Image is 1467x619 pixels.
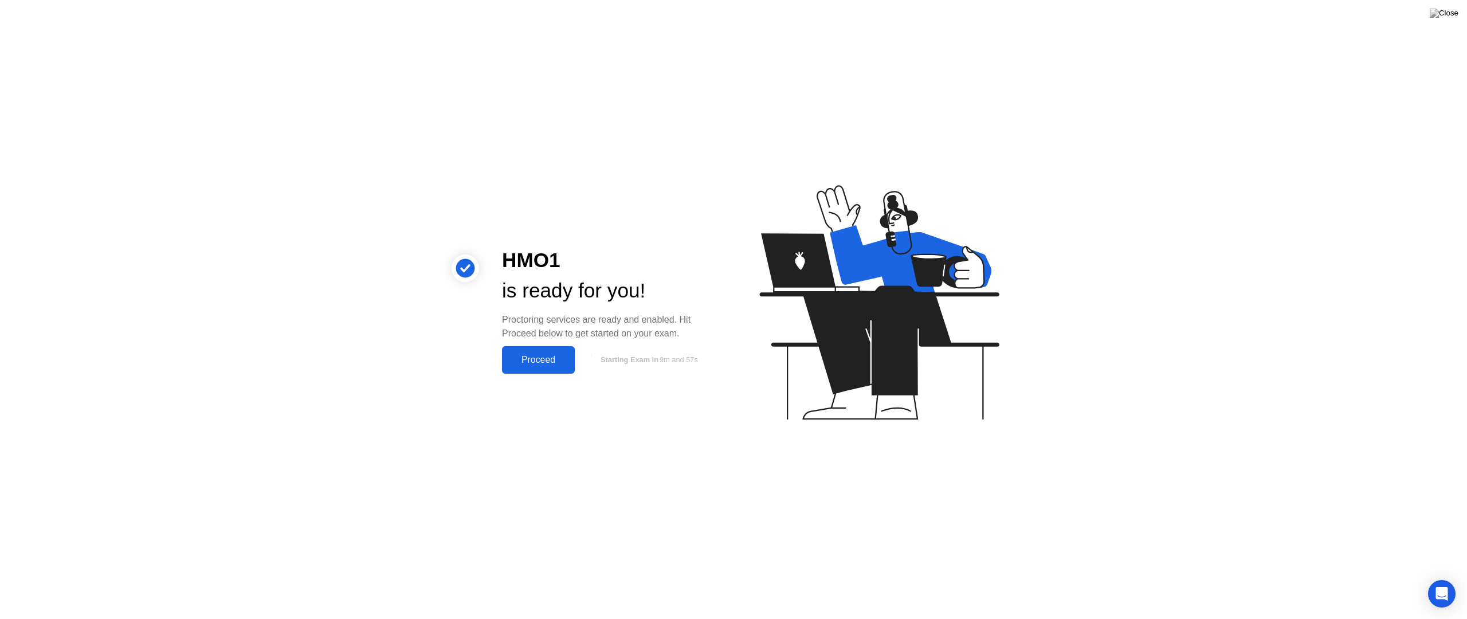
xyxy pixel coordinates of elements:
[505,355,571,365] div: Proceed
[660,355,698,364] span: 9m and 57s
[502,276,715,306] div: is ready for you!
[1430,9,1458,18] img: Close
[1428,580,1456,608] div: Open Intercom Messenger
[580,349,715,371] button: Starting Exam in9m and 57s
[502,346,575,374] button: Proceed
[502,313,715,340] div: Proctoring services are ready and enabled. Hit Proceed below to get started on your exam.
[502,245,715,276] div: HMO1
